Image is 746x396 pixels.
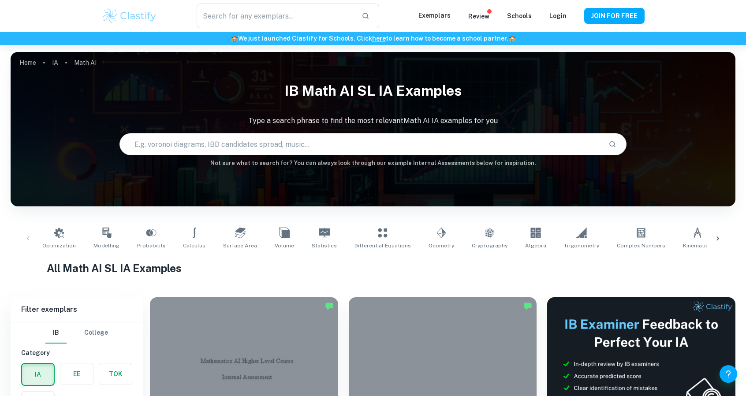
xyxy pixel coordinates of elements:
img: Clastify logo [101,7,157,25]
span: Statistics [312,242,337,250]
span: Surface Area [223,242,257,250]
p: Review [468,11,489,21]
span: Differential Equations [354,242,411,250]
span: Optimization [42,242,76,250]
h6: We just launched Clastify for Schools. Click to learn how to become a school partner. [2,34,744,43]
img: Marked [325,302,334,310]
span: 🏫 [231,35,238,42]
span: Cryptography [472,242,507,250]
span: Kinematics [683,242,712,250]
a: Schools [507,12,532,19]
p: Type a search phrase to find the most relevant Math AI IA examples for you [11,116,735,126]
button: Search [605,137,620,152]
button: Help and Feedback [720,365,737,383]
p: Math AI [74,58,97,67]
h6: Category [21,348,132,358]
h1: IB Math AI SL IA examples [11,77,735,105]
a: Login [549,12,567,19]
input: Search for any exemplars... [197,4,354,28]
img: Marked [523,302,532,310]
span: Algebra [525,242,546,250]
a: IA [52,56,58,69]
div: Filter type choice [45,322,108,344]
h6: Filter exemplars [11,297,143,322]
p: Exemplars [418,11,451,20]
span: Geometry [429,242,454,250]
span: Trigonometry [564,242,599,250]
button: TOK [99,363,132,385]
button: College [84,322,108,344]
span: 🏫 [508,35,516,42]
span: Calculus [183,242,205,250]
span: Probability [137,242,165,250]
input: E.g. voronoi diagrams, IBD candidates spread, music... [120,132,602,157]
button: EE [60,363,93,385]
h6: Not sure what to search for? You can always look through our example Internal Assessments below f... [11,159,735,168]
button: JOIN FOR FREE [584,8,645,24]
span: Complex Numbers [617,242,665,250]
span: Modelling [93,242,119,250]
a: Home [19,56,36,69]
a: here [372,35,386,42]
button: IA [22,364,54,385]
h1: All Math AI SL IA Examples [47,260,699,276]
span: Volume [275,242,294,250]
button: IB [45,322,67,344]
